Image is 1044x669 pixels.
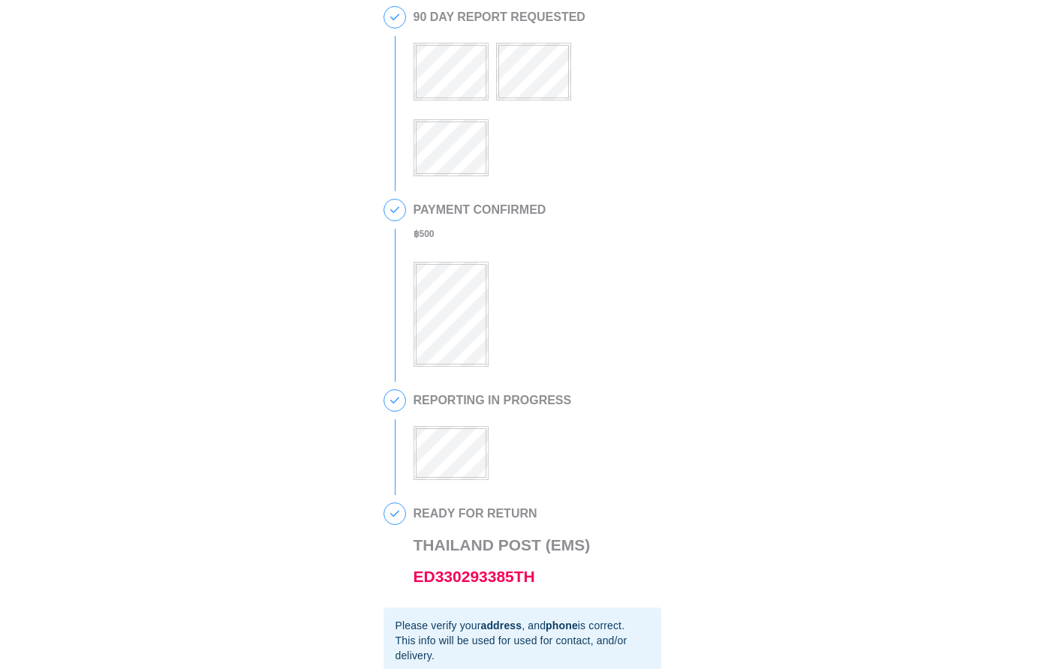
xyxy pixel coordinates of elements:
[414,10,654,24] h2: 90 DAY REPORT REQUESTED
[414,568,535,585] a: ED330293385TH
[384,503,405,524] span: 4
[384,7,405,28] span: 1
[414,529,591,592] h3: Thailand Post (EMS)
[414,203,546,217] h2: PAYMENT CONFIRMED
[384,390,405,411] span: 3
[414,229,435,239] b: ฿ 500
[396,633,649,663] div: This info will be used for used for contact, and/or delivery.
[414,394,572,407] h2: REPORTING IN PROGRESS
[396,618,649,633] div: Please verify your , and is correct.
[480,619,522,631] b: address
[414,507,591,520] h2: READY FOR RETURN
[546,619,578,631] b: phone
[384,199,405,220] span: 2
